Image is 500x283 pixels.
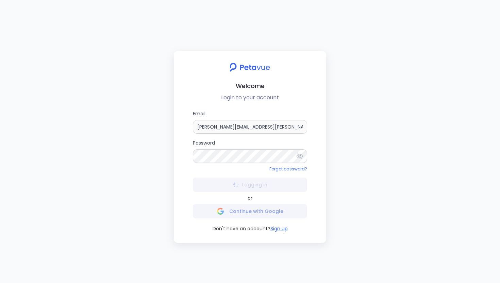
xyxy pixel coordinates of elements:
a: Forgot password? [269,166,307,172]
label: Password [193,139,307,163]
img: petavue logo [225,59,274,76]
p: Login to your account [179,94,321,102]
h2: Welcome [179,81,321,91]
input: Email [193,120,307,134]
span: Don't have an account? [213,225,270,232]
span: or [248,195,252,201]
input: Password [193,149,307,163]
label: Email [193,110,307,134]
button: Sign up [270,225,288,232]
